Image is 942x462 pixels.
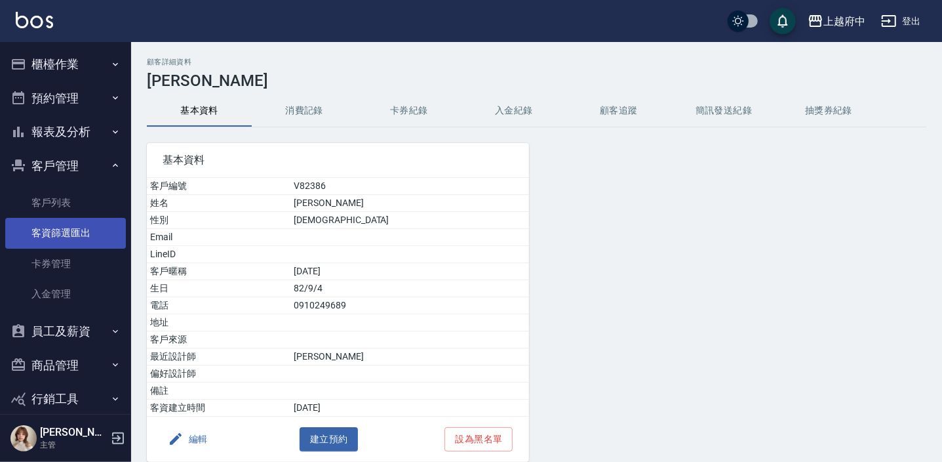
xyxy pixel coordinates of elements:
td: Email [147,229,290,246]
button: 員工及薪資 [5,314,126,348]
a: 卡券管理 [5,249,126,279]
button: 消費記錄 [252,95,357,127]
td: 82/9/4 [290,280,528,297]
button: 上越府中 [802,8,871,35]
a: 入金管理 [5,279,126,309]
h3: [PERSON_NAME] [147,72,926,90]
p: 主管 [40,439,107,451]
button: 簡訊發送紀錄 [671,95,776,127]
span: 基本資料 [163,154,513,167]
button: 編輯 [163,427,213,451]
button: 建立預約 [300,427,359,451]
td: 客資建立時間 [147,400,290,417]
button: 入金紀錄 [461,95,566,127]
button: 顧客追蹤 [566,95,671,127]
td: 偏好設計師 [147,366,290,383]
td: 電話 [147,297,290,314]
button: 報表及分析 [5,115,126,149]
button: 卡券紀錄 [357,95,461,127]
button: 基本資料 [147,95,252,127]
td: [DATE] [290,263,528,280]
button: 行銷工具 [5,382,126,416]
td: V82386 [290,178,528,195]
td: 生日 [147,280,290,297]
td: 備註 [147,383,290,400]
a: 客戶列表 [5,188,126,218]
td: 姓名 [147,195,290,212]
h5: [PERSON_NAME] [40,426,107,439]
td: 地址 [147,314,290,331]
img: Logo [16,12,53,28]
button: save [770,8,796,34]
td: 客戶來源 [147,331,290,348]
td: 最近設計師 [147,348,290,366]
td: 客戶編號 [147,178,290,195]
button: 登出 [876,9,926,33]
div: 上越府中 [823,13,865,30]
td: 性別 [147,212,290,229]
a: 客資篩選匯出 [5,218,126,248]
td: [DATE] [290,400,528,417]
td: 客戶暱稱 [147,263,290,280]
img: Person [10,425,37,451]
h2: 顧客詳細資料 [147,58,926,66]
button: 商品管理 [5,348,126,383]
button: 櫃檯作業 [5,47,126,81]
td: [PERSON_NAME] [290,348,528,366]
button: 抽獎券紀錄 [776,95,881,127]
td: LineID [147,246,290,263]
button: 預約管理 [5,81,126,115]
td: [PERSON_NAME] [290,195,528,212]
button: 客戶管理 [5,149,126,183]
td: [DEMOGRAPHIC_DATA] [290,212,528,229]
td: 0910249689 [290,297,528,314]
button: 設為黑名單 [444,427,513,451]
